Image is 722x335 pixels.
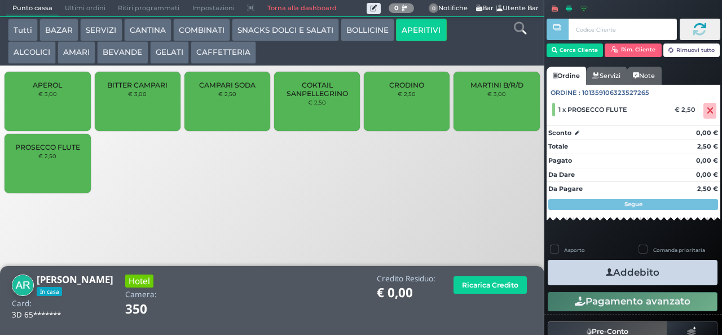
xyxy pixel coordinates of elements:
[394,4,399,12] b: 0
[38,153,56,159] small: € 2,50
[558,106,627,114] span: 1 x PROSECCO FLUTE
[470,81,523,89] span: MARTINI B/R/D
[605,43,662,57] button: Rim. Cliente
[487,90,506,97] small: € 3,00
[627,67,661,85] a: Note
[396,19,446,41] button: APERITIVI
[696,156,718,164] strong: 0,00 €
[696,171,718,179] strong: 0,00 €
[377,275,435,283] h4: Credito Residuo:
[125,302,179,316] h1: 350
[33,81,62,89] span: APEROL
[377,286,435,300] h1: € 0,00
[199,81,256,89] span: CAMPARI SODA
[673,106,701,114] div: € 2,50
[398,90,416,97] small: € 2,50
[547,43,604,57] button: Cerca Cliente
[232,19,339,41] button: SNACKS DOLCI E SALATI
[125,290,157,299] h4: Camera:
[97,41,148,64] button: BEVANDE
[697,142,718,150] strong: 2,50 €
[389,81,424,89] span: CRODINO
[548,171,575,179] strong: Da Dare
[107,81,168,89] span: BITTER CAMPARI
[547,67,586,85] a: Ordine
[112,1,186,16] span: Ritiri programmati
[548,260,717,285] button: Addebito
[548,128,571,138] strong: Sconto
[38,90,57,97] small: € 3,00
[12,275,34,297] img: Andrea Ronco
[429,3,439,14] span: 0
[173,19,230,41] button: COMBINATI
[6,1,59,16] span: Punto cassa
[8,41,56,64] button: ALCOLICI
[15,143,80,151] span: PROSECCO FLUTE
[59,1,112,16] span: Ultimi ordini
[186,1,241,16] span: Impostazioni
[80,19,122,41] button: SERVIZI
[284,81,351,98] span: COKTAIL SANPELLEGRINO
[548,185,583,193] strong: Da Pagare
[551,88,580,98] span: Ordine :
[125,275,153,288] h3: Hotel
[653,246,705,254] label: Comanda prioritaria
[191,41,256,64] button: CAFFETTERIA
[308,99,326,106] small: € 2,50
[261,1,342,16] a: Torna alla dashboard
[218,90,236,97] small: € 2,50
[12,299,32,308] h4: Card:
[341,19,394,41] button: BOLLICINE
[586,67,627,85] a: Servizi
[454,276,527,294] button: Ricarica Credito
[564,246,585,254] label: Asporto
[569,19,676,40] input: Codice Cliente
[697,185,718,193] strong: 2,50 €
[663,43,720,57] button: Rimuovi tutto
[8,19,38,41] button: Tutti
[548,142,568,150] strong: Totale
[37,287,62,296] span: In casa
[548,156,572,164] strong: Pagato
[128,90,147,97] small: € 3,00
[124,19,171,41] button: CANTINA
[39,19,78,41] button: BAZAR
[150,41,189,64] button: GELATI
[37,273,113,286] b: [PERSON_NAME]
[696,129,718,137] strong: 0,00 €
[582,88,649,98] span: 101359106323527265
[548,292,717,311] button: Pagamento avanzato
[624,201,642,208] strong: Segue
[58,41,95,64] button: AMARI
